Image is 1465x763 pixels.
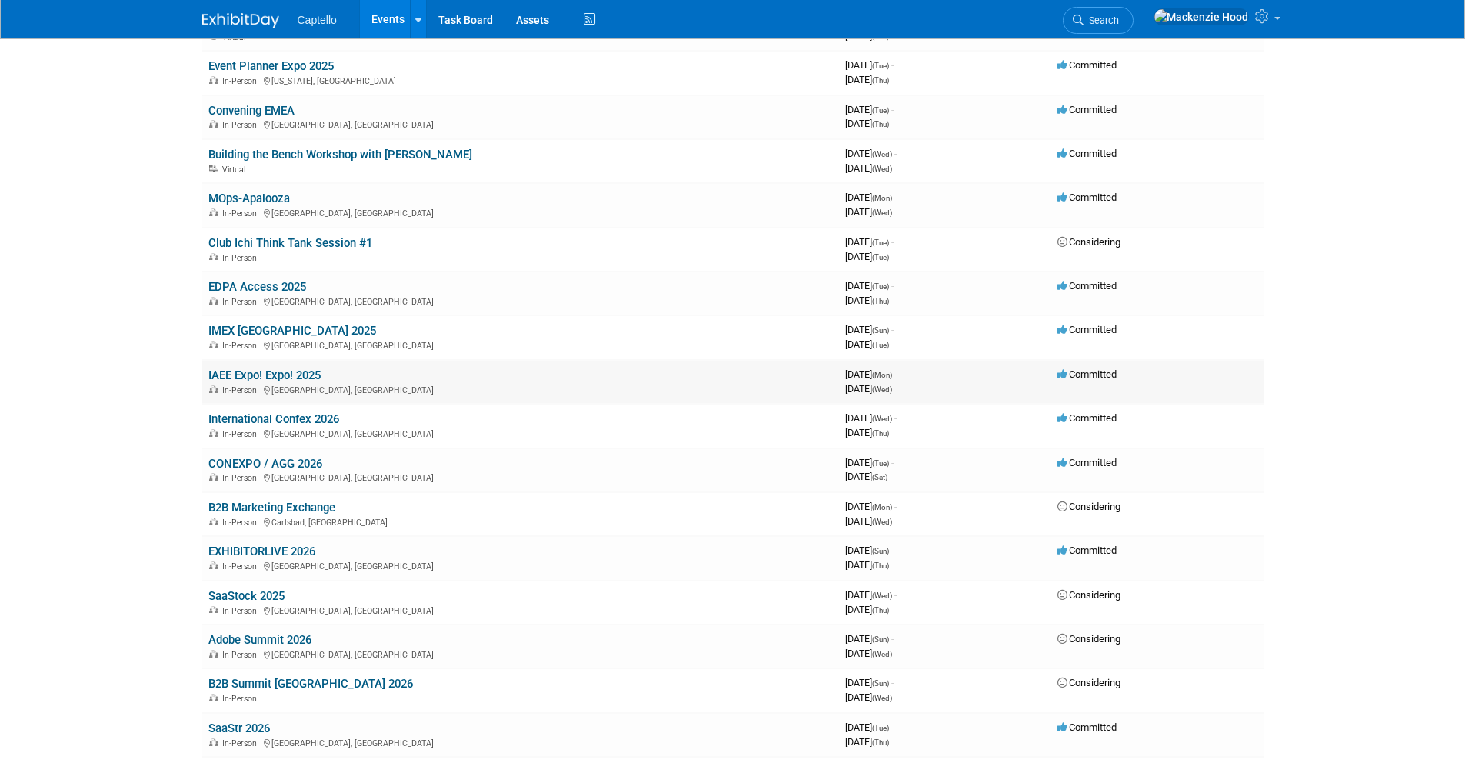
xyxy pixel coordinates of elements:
[1057,236,1120,248] span: Considering
[209,429,218,437] img: In-Person Event
[222,606,261,616] span: In-Person
[891,59,894,71] span: -
[845,604,889,615] span: [DATE]
[222,650,261,660] span: In-Person
[872,724,889,732] span: (Tue)
[209,606,218,614] img: In-Person Event
[209,165,218,172] img: Virtual Event
[845,515,892,527] span: [DATE]
[208,383,833,395] div: [GEOGRAPHIC_DATA], [GEOGRAPHIC_DATA]
[891,457,894,468] span: -
[894,589,897,601] span: -
[872,371,892,379] span: (Mon)
[845,104,894,115] span: [DATE]
[872,32,889,41] span: (Thu)
[209,385,218,393] img: In-Person Event
[845,148,897,159] span: [DATE]
[209,561,218,569] img: In-Person Event
[845,295,889,306] span: [DATE]
[845,324,894,335] span: [DATE]
[872,561,889,570] span: (Thu)
[209,76,218,84] img: In-Person Event
[872,503,892,511] span: (Mon)
[872,297,889,305] span: (Thu)
[202,13,279,28] img: ExhibitDay
[845,677,894,688] span: [DATE]
[845,559,889,571] span: [DATE]
[894,148,897,159] span: -
[209,253,218,261] img: In-Person Event
[209,650,218,658] img: In-Person Event
[872,165,892,173] span: (Wed)
[845,162,892,174] span: [DATE]
[845,457,894,468] span: [DATE]
[845,691,892,703] span: [DATE]
[891,721,894,733] span: -
[872,473,887,481] span: (Sat)
[845,192,897,203] span: [DATE]
[845,383,892,395] span: [DATE]
[891,633,894,645] span: -
[222,32,250,42] span: Virtual
[222,297,261,307] span: In-Person
[208,206,833,218] div: [GEOGRAPHIC_DATA], [GEOGRAPHIC_DATA]
[208,633,311,647] a: Adobe Summit 2026
[845,280,894,292] span: [DATE]
[208,148,472,162] a: Building the Bench Workshop with [PERSON_NAME]
[872,385,892,394] span: (Wed)
[208,457,322,471] a: CONEXPO / AGG 2026
[208,559,833,571] div: [GEOGRAPHIC_DATA], [GEOGRAPHIC_DATA]
[208,427,833,439] div: [GEOGRAPHIC_DATA], [GEOGRAPHIC_DATA]
[208,412,339,426] a: International Confex 2026
[872,253,889,262] span: (Tue)
[222,165,250,175] span: Virtual
[222,738,261,748] span: In-Person
[845,412,897,424] span: [DATE]
[1057,148,1117,159] span: Committed
[872,591,892,600] span: (Wed)
[209,738,218,746] img: In-Person Event
[845,251,889,262] span: [DATE]
[208,515,833,528] div: Carlsbad, [GEOGRAPHIC_DATA]
[209,120,218,128] img: In-Person Event
[209,208,218,216] img: In-Person Event
[222,694,261,704] span: In-Person
[208,118,833,130] div: [GEOGRAPHIC_DATA], [GEOGRAPHIC_DATA]
[209,473,218,481] img: In-Person Event
[208,192,290,205] a: MOps-Apalooza
[208,74,833,86] div: [US_STATE], [GEOGRAPHIC_DATA]
[222,518,261,528] span: In-Person
[1057,104,1117,115] span: Committed
[845,589,897,601] span: [DATE]
[894,412,897,424] span: -
[1057,677,1120,688] span: Considering
[845,721,894,733] span: [DATE]
[845,368,897,380] span: [DATE]
[845,427,889,438] span: [DATE]
[845,30,889,42] span: [DATE]
[1057,192,1117,203] span: Committed
[872,120,889,128] span: (Thu)
[1057,280,1117,292] span: Committed
[208,280,306,294] a: EDPA Access 2025
[872,650,892,658] span: (Wed)
[872,326,889,335] span: (Sun)
[222,120,261,130] span: In-Person
[894,368,897,380] span: -
[872,694,892,702] span: (Wed)
[208,338,833,351] div: [GEOGRAPHIC_DATA], [GEOGRAPHIC_DATA]
[845,236,894,248] span: [DATE]
[208,677,413,691] a: B2B Summit [GEOGRAPHIC_DATA] 2026
[209,297,218,305] img: In-Person Event
[845,118,889,129] span: [DATE]
[891,104,894,115] span: -
[891,236,894,248] span: -
[222,253,261,263] span: In-Person
[872,738,889,747] span: (Thu)
[208,59,334,73] a: Event Planner Expo 2025
[208,295,833,307] div: [GEOGRAPHIC_DATA], [GEOGRAPHIC_DATA]
[208,104,295,118] a: Convening EMEA
[1057,59,1117,71] span: Committed
[208,589,285,603] a: SaaStock 2025
[872,459,889,468] span: (Tue)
